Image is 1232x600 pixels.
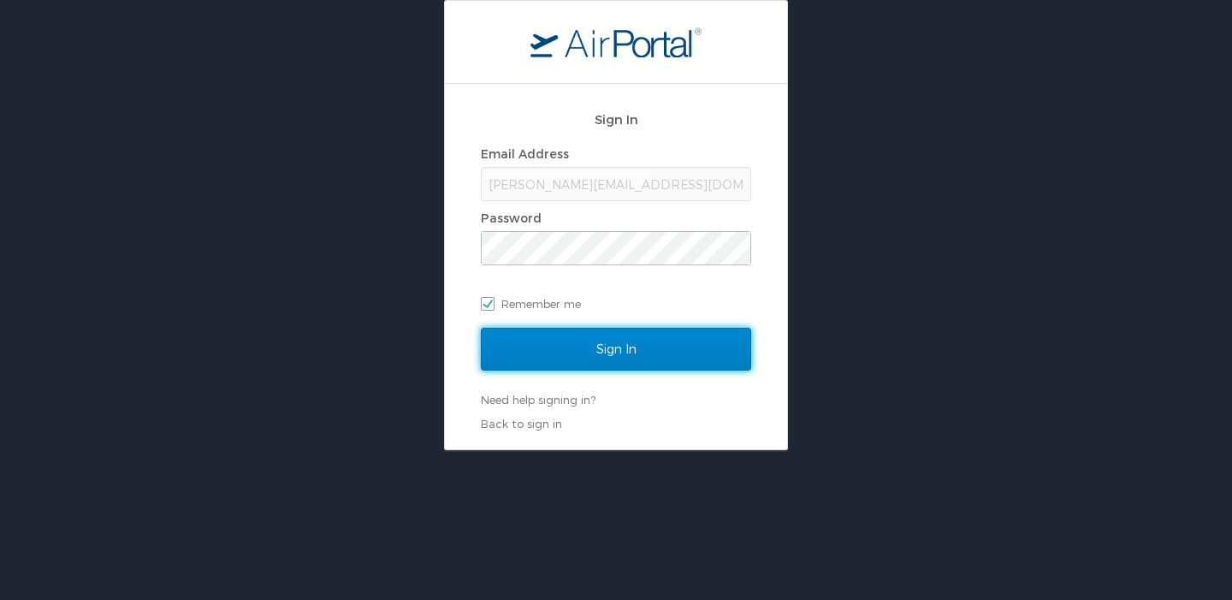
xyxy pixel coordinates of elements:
input: Sign In [481,328,751,371]
h2: Sign In [481,110,751,129]
label: Password [481,211,542,225]
label: Email Address [481,146,569,161]
img: logo [530,27,702,57]
label: Remember me [481,291,751,317]
a: Back to sign in [481,417,562,431]
a: Need help signing in? [481,393,595,407]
